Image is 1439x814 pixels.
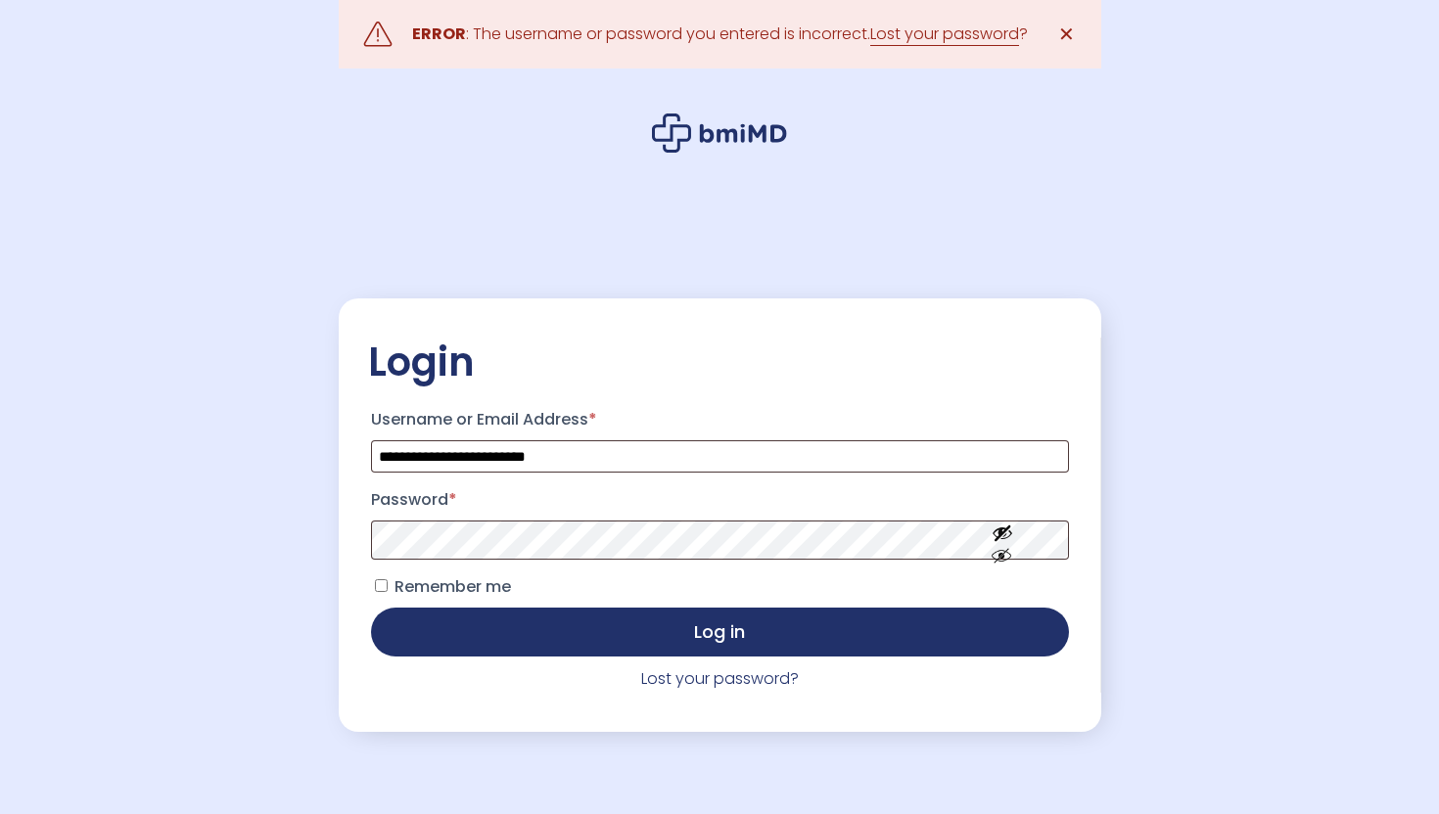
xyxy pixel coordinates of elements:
[641,667,799,690] a: Lost your password?
[948,507,1057,574] button: Show password
[371,404,1069,435] label: Username or Email Address
[375,579,388,592] input: Remember me
[412,21,1028,48] div: : The username or password you entered is incorrect. ?
[368,338,1072,386] h2: Login
[1047,15,1087,54] a: ✕
[870,23,1019,46] a: Lost your password
[412,23,466,45] strong: ERROR
[371,484,1069,516] label: Password
[371,608,1069,656] button: Log in
[395,575,511,598] span: Remember me
[1058,21,1075,48] span: ✕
